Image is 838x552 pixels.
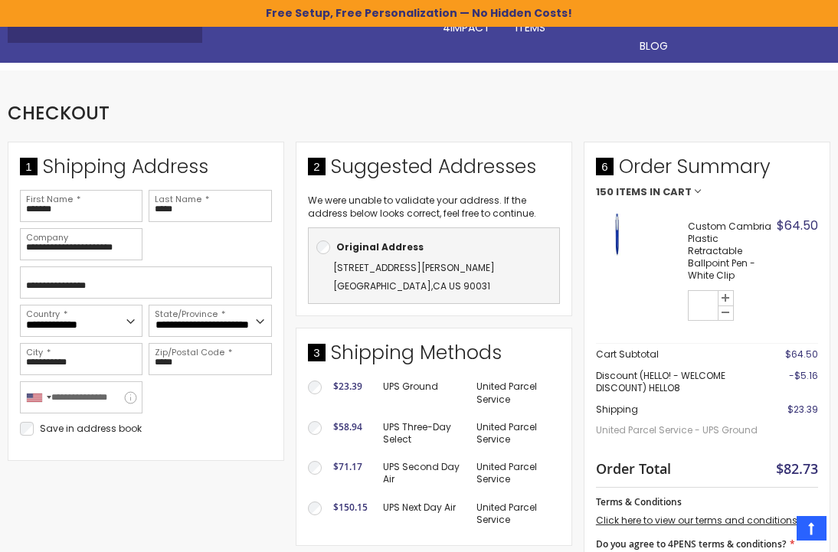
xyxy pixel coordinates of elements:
td: UPS Ground [375,373,469,413]
td: United Parcel Service [469,373,560,413]
td: UPS Three-Day Select [375,413,469,453]
td: UPS Next Day Air [375,494,469,534]
td: United Parcel Service [469,413,560,453]
div: Suggested Addresses [308,154,560,188]
span: Discount (HELLO! - WELCOME DISCOUNT) [596,369,725,394]
span: Shipping [596,403,638,416]
span: $23.39 [787,403,818,416]
a: Click here to view our terms and conditions [596,514,797,527]
span: US [449,279,461,292]
div: Shipping Methods [308,340,560,374]
span: $64.50 [785,348,818,361]
strong: Order Total [596,457,671,478]
span: $82.73 [776,459,818,478]
span: Do you agree to 4PENS terms & conditions? [596,537,786,550]
td: United Parcel Service [469,453,560,493]
span: Checkout [8,100,110,126]
span: United Parcel Service - UPS Ground [596,416,761,444]
td: United Parcel Service [469,494,560,534]
span: [GEOGRAPHIC_DATA] [333,279,431,292]
strong: Custom Cambria Plastic Retractable Ballpoint Pen - White Clip [688,220,773,283]
div: Shipping Address [20,154,272,188]
span: $150.15 [333,501,368,514]
div: United States: +1 [21,382,56,413]
span: Save in address book [40,422,142,435]
span: CA [433,279,447,292]
span: Blog [640,38,668,54]
span: 90031 [463,279,490,292]
span: $58.94 [333,420,362,433]
a: Blog [627,30,680,63]
th: Cart Subtotal [596,343,761,365]
div: , [316,259,552,296]
span: -$5.16 [789,369,818,382]
span: $71.17 [333,460,362,473]
p: We were unable to validate your address. If the address below looks correct, feel free to continue. [308,194,560,219]
span: 150 [596,187,614,198]
span: Items in Cart [616,187,692,198]
span: $23.39 [333,380,362,393]
span: [STREET_ADDRESS][PERSON_NAME] [333,261,495,274]
span: Terms & Conditions [596,495,682,508]
b: Original Address [336,240,424,253]
span: Order Summary [596,154,818,188]
a: Top [797,516,827,541]
span: $64.50 [777,217,818,234]
img: Custom Cambria Plastic Retractable Ballpoint Pen - White Clip-Blue [596,214,638,256]
span: HELLO8 [649,381,680,394]
td: UPS Second Day Air [375,453,469,493]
